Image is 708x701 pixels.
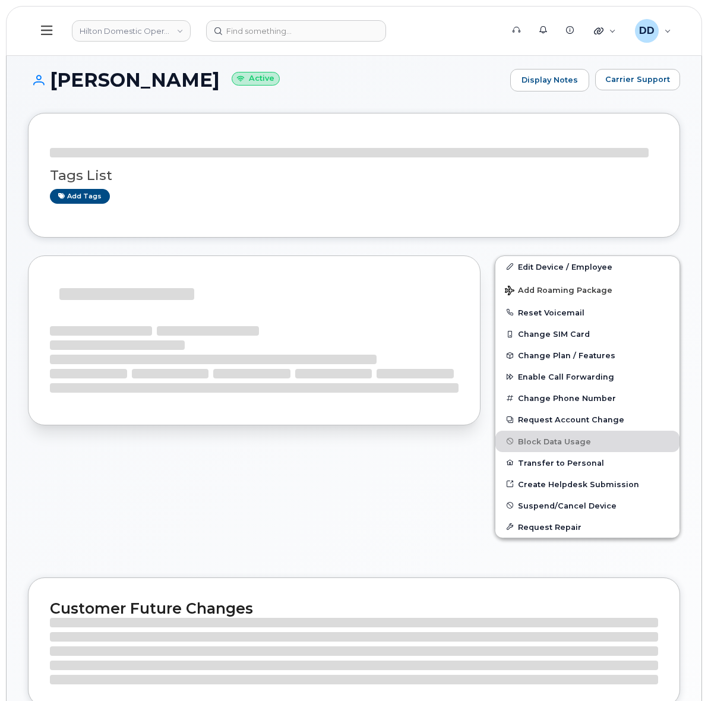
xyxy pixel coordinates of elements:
button: Change Plan / Features [495,345,679,366]
span: Carrier Support [605,74,670,85]
button: Enable Call Forwarding [495,366,679,387]
button: Carrier Support [595,69,680,90]
h1: [PERSON_NAME] [28,70,504,90]
button: Reset Voicemail [495,302,679,323]
a: Edit Device / Employee [495,256,679,277]
button: Request Repair [495,516,679,538]
span: Suspend/Cancel Device [518,501,617,510]
button: Suspend/Cancel Device [495,495,679,516]
button: Change SIM Card [495,323,679,345]
a: Add tags [50,189,110,204]
a: Display Notes [510,69,589,91]
h2: Customer Future Changes [50,599,658,617]
button: Add Roaming Package [495,277,679,302]
button: Transfer to Personal [495,452,679,473]
button: Block Data Usage [495,431,679,452]
a: Create Helpdesk Submission [495,473,679,495]
span: Change Plan / Features [518,351,615,360]
small: Active [232,72,280,86]
span: Add Roaming Package [505,286,612,297]
button: Request Account Change [495,409,679,430]
button: Change Phone Number [495,387,679,409]
h3: Tags List [50,168,658,183]
span: Enable Call Forwarding [518,372,614,381]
